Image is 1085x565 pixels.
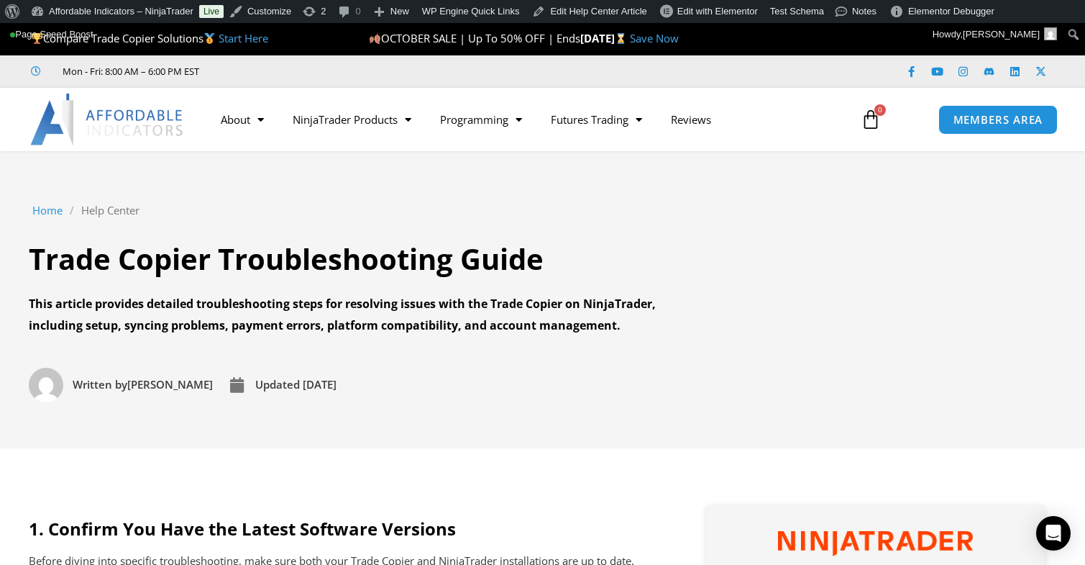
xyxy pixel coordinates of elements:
div: This article provides detailed troubleshooting steps for resolving issues with the Trade Copier o... [29,294,690,336]
img: 🥇 [204,33,215,44]
a: Programming [426,103,536,136]
span: MEMBERS AREA [953,114,1043,125]
span: Compare Trade Copier Solutions [31,31,268,45]
a: Home [32,201,63,221]
span: Edit with Elementor [677,6,758,17]
a: 0 [839,99,902,140]
img: LogoAI | Affordable Indicators – NinjaTrader [30,94,185,145]
h1: Trade Copier Troubleshooting Guide [29,239,690,279]
img: Picture of David Koehler [29,368,63,402]
a: Save Now [630,31,679,45]
span: Updated [255,377,300,392]
iframe: Customer reviews powered by Trustpilot [219,64,435,78]
a: Help Center [81,201,139,221]
a: NinjaTrader Products [278,103,426,136]
strong: 1. Confirm You Have the Latest Software Versions [29,517,456,541]
img: NinjaTrader Wordmark color RGB | Affordable Indicators – NinjaTrader [778,531,974,556]
nav: Menu [206,103,847,136]
span: [PERSON_NAME] [69,375,213,395]
span: OCTOBER SALE | Up To 50% OFF | Ends [369,31,580,45]
span: Written by [73,377,127,392]
time: [DATE] [303,377,337,392]
span: / [70,201,74,221]
a: MEMBERS AREA [938,105,1058,135]
a: Futures Trading [536,103,656,136]
div: Open Intercom Messenger [1036,516,1071,551]
a: Live [199,5,224,18]
a: About [206,103,278,136]
a: Reviews [656,103,725,136]
span: 0 [874,104,886,116]
img: 🍂 [370,33,380,44]
img: ⌛ [615,33,626,44]
span: [PERSON_NAME] [963,29,1040,40]
a: Start Here [219,31,268,45]
a: Howdy, [928,23,1063,46]
span: Mon - Fri: 8:00 AM – 6:00 PM EST [59,63,199,80]
strong: [DATE] [580,31,630,45]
